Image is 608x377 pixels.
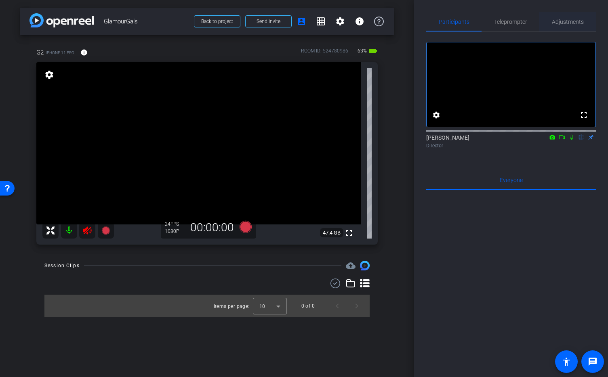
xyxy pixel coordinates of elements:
[494,19,527,25] span: Teleprompter
[344,228,354,238] mat-icon: fullscreen
[170,221,179,227] span: FPS
[439,19,469,25] span: Participants
[562,357,571,367] mat-icon: accessibility
[165,228,185,235] div: 1080P
[356,44,368,57] span: 63%
[346,261,356,270] mat-icon: cloud_upload
[185,221,239,235] div: 00:00:00
[245,15,292,27] button: Send invite
[36,48,44,57] span: G2
[500,177,523,183] span: Everyone
[320,228,343,238] span: 47.4 GB
[29,13,94,27] img: app-logo
[355,17,364,26] mat-icon: info
[44,70,55,80] mat-icon: settings
[194,15,240,27] button: Back to project
[368,46,378,56] mat-icon: battery_std
[360,261,370,270] img: Session clips
[328,296,347,316] button: Previous page
[201,19,233,24] span: Back to project
[576,133,586,140] mat-icon: flip
[431,110,441,120] mat-icon: settings
[346,261,356,270] span: Destinations for your clips
[301,302,315,310] div: 0 of 0
[552,19,584,25] span: Adjustments
[46,50,74,56] span: iPhone 11 Pro
[214,302,250,310] div: Items per page:
[347,296,366,316] button: Next page
[426,142,596,149] div: Director
[257,18,280,25] span: Send invite
[316,17,326,26] mat-icon: grid_on
[335,17,345,26] mat-icon: settings
[104,13,189,29] span: GlamourGals
[80,49,88,56] mat-icon: info
[165,221,185,227] div: 24
[426,134,596,149] div: [PERSON_NAME]
[579,110,589,120] mat-icon: fullscreen
[301,47,348,59] div: ROOM ID: 524780986
[297,17,306,26] mat-icon: account_box
[588,357,597,367] mat-icon: message
[44,262,80,270] div: Session Clips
